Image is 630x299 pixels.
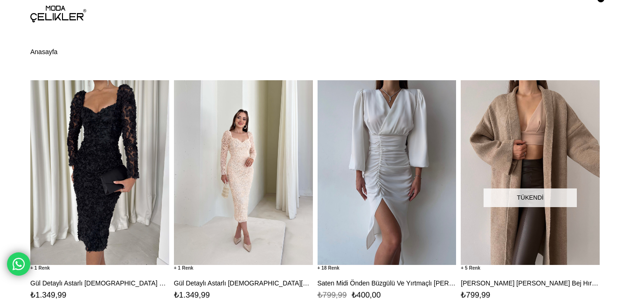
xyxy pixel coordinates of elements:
img: Gül Detaylı Astarlı Christiana Siyah Kadın Elbise 26K009 [30,80,169,265]
span: 1 [30,265,50,271]
img: logo [30,6,86,22]
img: Saten Midi Önden Büzgülü Ve Yırtmaçlı Christina Kadın Beyaz Elbise 22K000547 [318,80,457,265]
a: [PERSON_NAME] [PERSON_NAME] Bej Hırka 23K000135 [461,279,600,287]
span: 1 [174,265,194,271]
a: Gül Detaylı Astarlı [DEMOGRAPHIC_DATA][PERSON_NAME] Kadın Elbise 26K009 [174,279,313,287]
a: Anasayfa [30,28,57,76]
span: 5 [461,265,480,271]
img: Gül Detaylı Astarlı Christiana Krem Kadın Elbise 26K009 [174,80,313,265]
img: Uzun Triko Christopher Kadın Bej Hırka 23K000135 [461,80,600,265]
span: 18 [318,265,339,271]
a: Gül Detaylı Astarlı [DEMOGRAPHIC_DATA] Siyah Kadın Elbise 26K009 [30,279,169,287]
a: Saten Midi Önden Büzgülü Ve Yırtmaçlı [PERSON_NAME] [MEDICAL_DATA] Elbise 22K000547 [318,279,457,287]
li: > [30,28,57,76]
